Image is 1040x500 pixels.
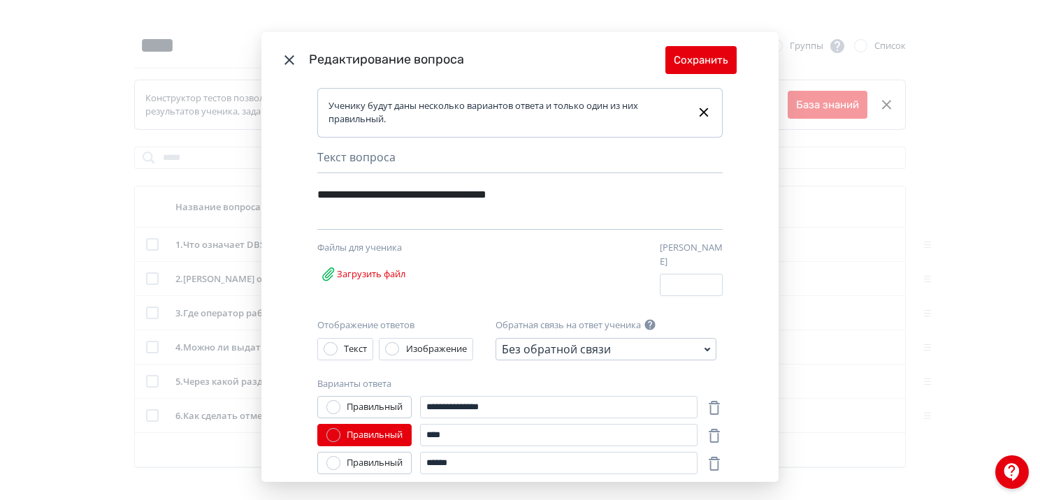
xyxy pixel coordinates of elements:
[344,342,367,356] div: Текст
[347,400,403,414] div: Правильный
[660,241,723,268] label: [PERSON_NAME]
[317,377,391,391] label: Варианты ответа
[317,149,723,173] div: Текст вопроса
[309,50,665,69] div: Редактирование вопроса
[347,428,403,442] div: Правильный
[665,46,737,74] button: Сохранить
[406,342,467,356] div: Изображение
[328,99,685,126] div: Ученику будут даны несколько вариантов ответа и только один из них правильный.
[317,318,414,332] label: Отображение ответов
[502,341,611,358] div: Без обратной связи
[261,32,779,482] div: Modal
[496,318,641,332] label: Обратная связь на ответ ученика
[317,241,464,255] div: Файлы для ученика
[347,456,403,470] div: Правильный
